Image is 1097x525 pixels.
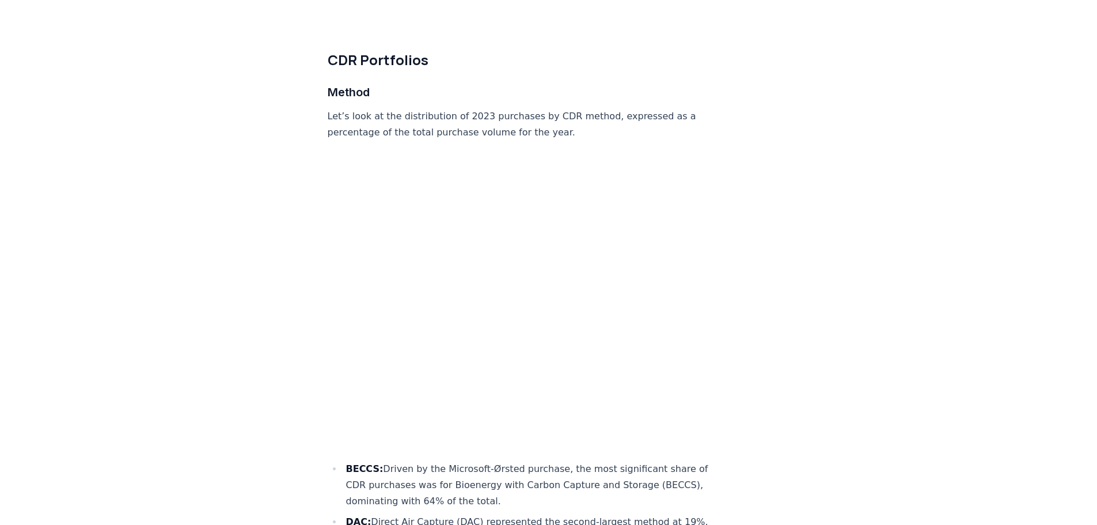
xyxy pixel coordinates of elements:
li: Driven by the Microsoft-Ørsted purchase, the most significant share of CDR purchases was for Bioe... [343,461,709,509]
h3: Method [328,83,709,101]
h2: CDR Portfolios [328,51,709,69]
strong: BECCS: [346,463,384,474]
p: Let’s look at the distribution of 2023 purchases by CDR method, expressed as a percentage of the ... [328,108,709,141]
